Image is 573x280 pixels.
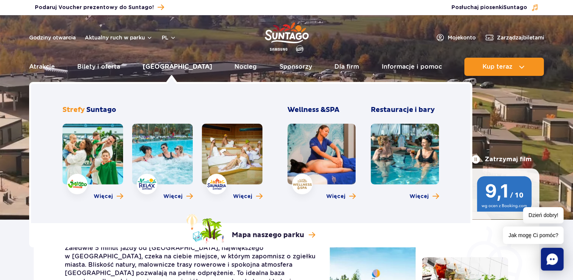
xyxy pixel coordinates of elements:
span: Moje konto [448,34,476,41]
a: Mapa naszego parku [186,214,315,244]
div: Chat [541,248,564,271]
a: Dla firm [334,58,359,76]
button: Kup teraz [464,58,544,76]
a: Godziny otwarcia [29,34,76,41]
span: Więcej [94,193,113,200]
span: Więcej [326,193,345,200]
a: Informacje i pomoc [382,58,442,76]
a: Park of Poland [265,19,309,54]
a: Sponsorzy [279,58,312,76]
span: Podaruj Voucher prezentowy do Suntago! [35,4,154,11]
a: Więcej o Wellness & SPA [326,193,356,200]
span: Więcej [163,193,183,200]
button: Posłuchaj piosenkiSuntago [451,4,539,11]
button: pl [162,34,176,41]
a: Bilety i oferta [77,58,120,76]
span: Posłuchaj piosenki [451,4,527,11]
a: Mojekonto [436,33,476,42]
a: Nocleg [234,58,257,76]
a: [GEOGRAPHIC_DATA] [143,58,212,76]
a: Zarządzajbiletami [485,33,544,42]
span: Więcej [409,193,429,200]
span: Kup teraz [482,63,512,70]
img: 9,1/10 wg ocen z Booking.com [477,176,532,212]
a: Atrakcje [29,58,55,76]
span: Wellness & [287,105,339,114]
a: Więcej o strefie Saunaria [233,193,262,200]
span: SPA [326,105,339,114]
button: Aktualny ruch w parku [85,35,153,41]
span: Suntago [86,105,116,114]
a: Więcej o strefie Jamango [94,193,123,200]
span: Strefy [62,105,85,114]
span: Zarządzaj biletami [497,34,544,41]
a: Podaruj Voucher prezentowy do Suntago! [35,2,164,13]
button: Zatrzymaj film [471,155,532,164]
span: Więcej [233,193,252,200]
h3: Restauracje i bary [371,105,439,115]
span: Suntago [503,5,527,10]
span: Jak mogę Ci pomóc? [503,227,564,244]
a: Więcej o Restauracje i bary [409,193,439,200]
p: Mapa naszego parku [232,231,304,240]
a: Więcej o strefie Relax [163,193,193,200]
span: Dzień dobry! [523,207,564,223]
